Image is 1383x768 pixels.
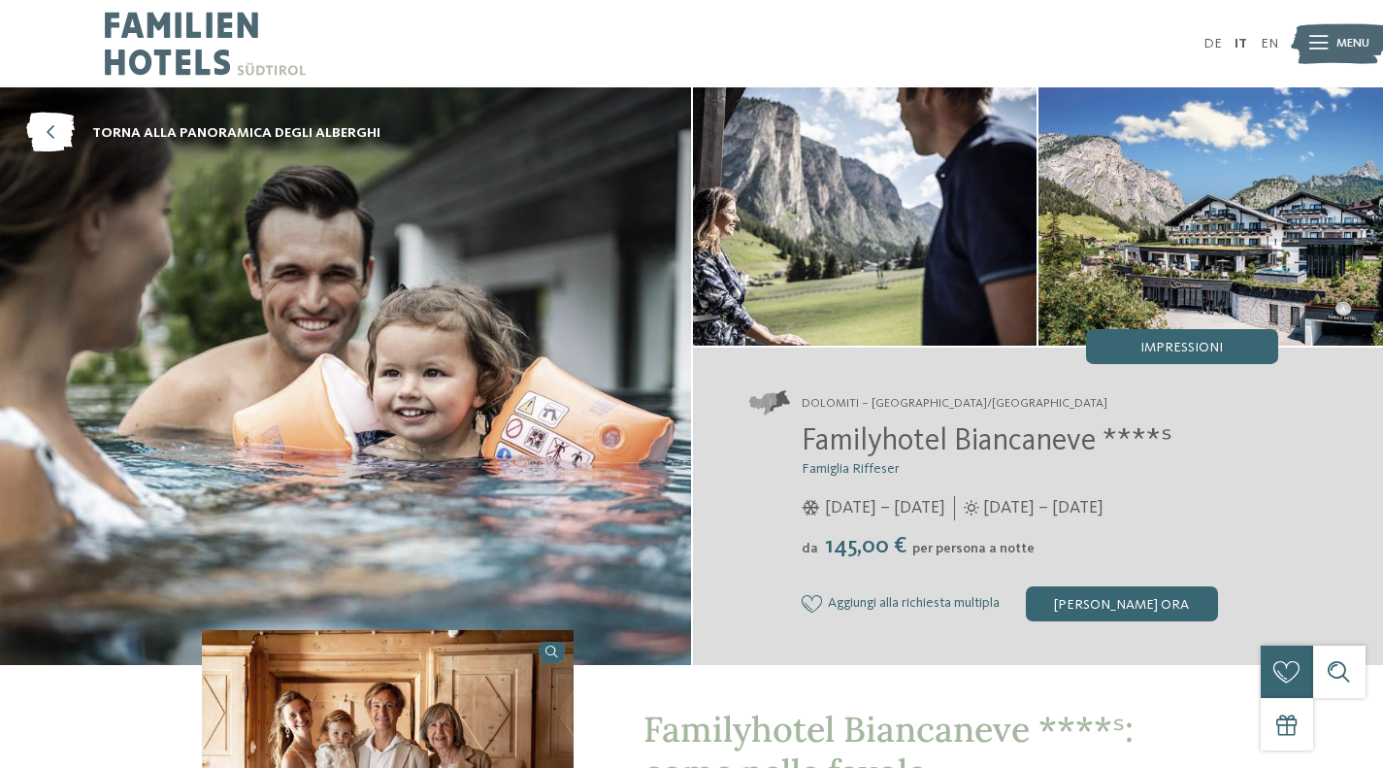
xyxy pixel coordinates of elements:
[912,542,1035,555] span: per persona a notte
[693,87,1037,346] img: Il nostro family hotel a Selva: una vacanza da favola
[1235,37,1247,50] a: IT
[1261,37,1278,50] a: EN
[1203,37,1222,50] a: DE
[964,500,979,516] i: Orari d'apertura estate
[1026,586,1218,621] div: [PERSON_NAME] ora
[1140,341,1223,354] span: Impressioni
[26,114,380,153] a: torna alla panoramica degli alberghi
[802,500,820,516] i: Orari d'apertura inverno
[825,496,945,520] span: [DATE] – [DATE]
[92,123,380,143] span: torna alla panoramica degli alberghi
[802,542,818,555] span: da
[802,395,1107,413] span: Dolomiti – [GEOGRAPHIC_DATA]/[GEOGRAPHIC_DATA]
[820,535,910,558] span: 145,00 €
[1038,87,1383,346] img: Il nostro family hotel a Selva: una vacanza da favola
[802,462,900,476] span: Famiglia Riffeser
[1336,35,1369,52] span: Menu
[802,426,1172,457] span: Familyhotel Biancaneve ****ˢ
[983,496,1103,520] span: [DATE] – [DATE]
[828,596,1000,612] span: Aggiungi alla richiesta multipla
